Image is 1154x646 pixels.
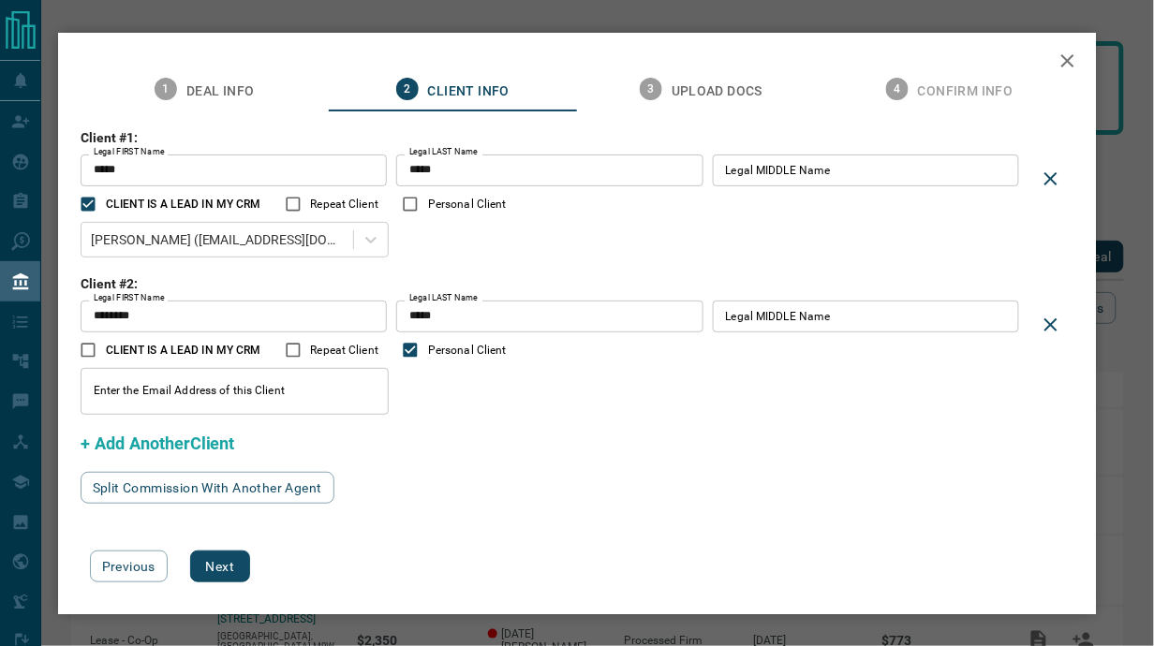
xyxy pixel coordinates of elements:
div: Delete [1028,156,1073,201]
h3: Client #2: [81,276,1029,291]
span: CLIENT IS A LEAD IN MY CRM [106,342,261,359]
span: Personal Client [428,342,507,359]
label: Legal FIRST Name [94,292,165,304]
span: Deal Info [186,83,255,100]
label: Legal FIRST Name [94,146,165,158]
text: 2 [404,82,410,95]
span: Repeat Client [311,196,378,213]
div: Delete [1028,302,1073,347]
span: Client Info [428,83,510,100]
span: Personal Client [428,196,507,213]
span: Repeat Client [311,342,378,359]
span: + Add AnotherClient [81,433,235,453]
label: Legal LAST Name [409,146,478,158]
button: Split Commission With Another Agent [81,472,334,504]
label: Legal LAST Name [409,292,478,304]
span: CLIENT IS A LEAD IN MY CRM [106,196,261,213]
text: 3 [647,82,654,95]
span: Upload Docs [672,83,762,100]
button: Next [190,551,250,582]
button: Previous [90,551,168,582]
h3: Client #1: [81,130,1029,145]
text: 1 [162,82,169,95]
